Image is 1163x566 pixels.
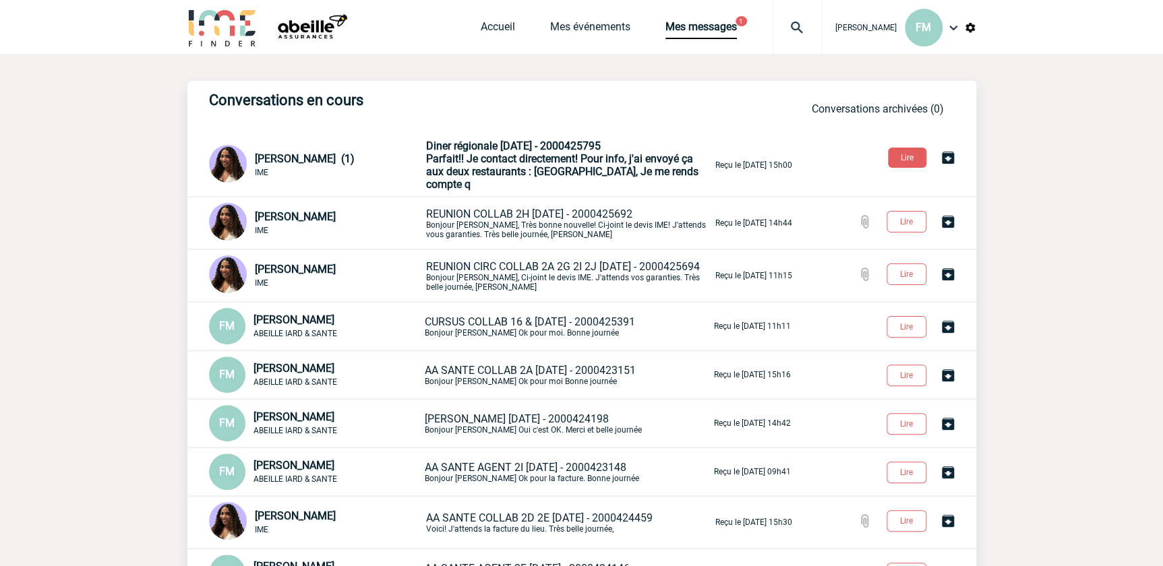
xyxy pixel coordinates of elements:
p: Bonjour [PERSON_NAME] Ok pour moi Bonne journée [425,364,711,386]
span: [PERSON_NAME] [835,23,897,32]
img: Archiver la conversation [940,319,956,335]
button: Lire [888,148,926,168]
span: AA SANTE COLLAB 2A [DATE] - 2000423151 [425,364,636,377]
span: [PERSON_NAME] [254,410,334,423]
span: AA SANTE COLLAB 2D 2E [DATE] - 2000424459 [426,511,653,524]
img: 131234-0.jpg [209,203,247,241]
span: IME [255,278,268,288]
span: FM [219,368,235,381]
div: Conversation privée : Client - Agence [209,405,422,441]
a: FM [PERSON_NAME] ABEILLE IARD & SANTE CURSUS COLLAB 16 & [DATE] - 2000425391Bonjour [PERSON_NAME]... [209,319,791,332]
div: Conversation privée : Client - Agence [209,145,423,185]
button: Lire [887,462,926,483]
h3: Conversations en cours [209,92,614,108]
p: Bonjour [PERSON_NAME] Ok pour moi. Bonne journée [425,315,711,338]
button: Lire [887,263,926,285]
a: Lire [876,416,940,429]
a: Mes messages [665,20,737,39]
img: Archiver la conversation [940,464,956,480]
span: ABEILLE IARD & SANTE [254,377,337,387]
p: Reçu le [DATE] 15h30 [715,517,792,527]
img: 131234-0.jpg [209,502,247,540]
a: Lire [876,513,940,526]
a: Accueil [481,20,515,39]
p: Reçu le [DATE] 15h16 [714,370,791,379]
span: [PERSON_NAME] [254,362,334,375]
p: Bonjour [PERSON_NAME], Ci-joint le devis IME. J'attends vos garanties. Très belle journée, [PERSO... [426,260,713,292]
span: [PERSON_NAME] [254,313,334,326]
a: FM [PERSON_NAME] ABEILLE IARD & SANTE AA SANTE COLLAB 2A [DATE] - 2000423151Bonjour [PERSON_NAME]... [209,367,791,380]
a: FM [PERSON_NAME] ABEILLE IARD & SANTE AA SANTE AGENT 2I [DATE] - 2000423148Bonjour [PERSON_NAME] ... [209,464,791,477]
a: [PERSON_NAME] (1) IME Diner régionale [DATE] - 2000425795Parfait!! Je contact directement! Pour i... [209,158,792,170]
button: Lire [887,316,926,338]
button: Lire [887,365,926,386]
p: Reçu le [DATE] 14h42 [714,418,791,428]
a: Lire [876,465,940,478]
button: Lire [887,510,926,532]
span: [PERSON_NAME] [255,509,336,522]
span: Parfait!! Je contact directement! Pour info, j'ai envoyé ça aux deux restaurants : [GEOGRAPHIC_DA... [426,152,698,191]
span: FM [219,319,235,332]
div: Conversation privée : Client - Agence [209,453,422,490]
img: IME-Finder [187,8,258,46]
a: [PERSON_NAME] IME AA SANTE COLLAB 2D 2E [DATE] - 2000424459Voici! J'attends la facture du lieu. T... [209,515,792,528]
span: FM [219,416,235,429]
a: Lire [877,150,940,163]
span: FM [916,21,931,34]
p: Reçu le [DATE] 15h00 [715,160,792,170]
p: Bonjour [PERSON_NAME] Ok pour la facture. Bonne journée [425,461,711,483]
img: Archiver la conversation [940,416,956,432]
img: Archiver la conversation [940,266,956,282]
img: Archiver la conversation [940,367,956,383]
div: Conversation privée : Client - Agence [209,502,423,542]
span: IME [255,525,268,534]
span: IME [255,226,268,235]
a: Mes événements [550,20,630,39]
div: Conversation privée : Client - Agence [209,308,422,344]
button: Lire [887,413,926,435]
span: CURSUS COLLAB 16 & [DATE] - 2000425391 [425,315,635,328]
a: [PERSON_NAME] IME REUNION CIRC COLLAB 2A 2G 2I 2J [DATE] - 2000425694Bonjour [PERSON_NAME], Ci-jo... [209,268,792,281]
span: IME [255,168,268,177]
button: 1 [736,16,747,26]
img: 131234-0.jpg [209,145,247,183]
div: Conversation privée : Client - Agence [209,203,423,243]
a: Lire [876,267,940,280]
div: Conversation privée : Client - Agence [209,255,423,296]
span: [PERSON_NAME] [255,210,336,223]
span: REUNION CIRC COLLAB 2A 2G 2I 2J [DATE] - 2000425694 [426,260,700,273]
p: Reçu le [DATE] 14h44 [715,218,792,228]
p: Reçu le [DATE] 11h15 [715,271,792,280]
a: Lire [876,214,940,227]
a: Lire [876,319,940,332]
span: ABEILLE IARD & SANTE [254,329,337,338]
span: [PERSON_NAME] [254,459,334,472]
button: Lire [887,211,926,232]
span: ABEILLE IARD & SANTE [254,426,337,435]
img: Archiver la conversation [940,150,956,166]
p: Voici! J'attends la facture du lieu. Très belle journée, [426,511,713,534]
a: Lire [876,368,940,381]
span: ABEILLE IARD & SANTE [254,474,337,484]
div: Conversation privée : Client - Agence [209,356,422,393]
p: Bonjour [PERSON_NAME], Très bonne nouvelle! Ci-joint le devis IME! J'attends vous garanties. Très... [426,208,713,239]
img: Archiver la conversation [940,513,956,529]
img: Archiver la conversation [940,214,956,230]
img: 131234-0.jpg [209,255,247,293]
a: [PERSON_NAME] IME REUNION COLLAB 2H [DATE] - 2000425692Bonjour [PERSON_NAME], Très bonne nouvelle... [209,216,792,228]
span: [PERSON_NAME] (1) [255,152,355,165]
span: [PERSON_NAME] [DATE] - 2000424198 [425,412,609,425]
a: Conversations archivées (0) [812,102,944,115]
span: FM [219,465,235,478]
p: Bonjour [PERSON_NAME] Oui c'est OK. Merci et belle journée [425,412,711,435]
span: AA SANTE AGENT 2I [DATE] - 2000423148 [425,461,626,474]
a: FM [PERSON_NAME] ABEILLE IARD & SANTE [PERSON_NAME] [DATE] - 2000424198Bonjour [PERSON_NAME] Oui ... [209,416,791,429]
p: Reçu le [DATE] 11h11 [714,321,791,331]
span: REUNION COLLAB 2H [DATE] - 2000425692 [426,208,632,220]
span: Diner régionale [DATE] - 2000425795 [426,139,601,152]
span: [PERSON_NAME] [255,263,336,276]
p: Reçu le [DATE] 09h41 [714,467,791,476]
